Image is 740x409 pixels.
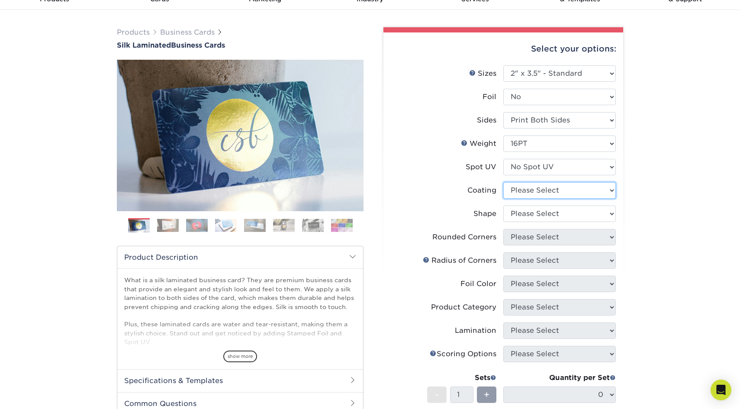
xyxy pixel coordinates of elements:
div: Radius of Corners [423,255,496,266]
div: Coating [467,185,496,196]
div: Lamination [455,325,496,336]
a: Products [117,28,150,36]
div: Foil Color [460,279,496,289]
a: Business Cards [160,28,215,36]
div: Sets [427,373,496,383]
a: Silk LaminatedBusiness Cards [117,41,364,49]
span: + [484,388,489,401]
img: Business Cards 03 [186,219,208,232]
div: Scoring Options [430,349,496,359]
h1: Business Cards [117,41,364,49]
img: Business Cards 06 [273,219,295,232]
span: - [435,388,439,401]
div: Weight [461,138,496,149]
div: Foil [483,92,496,102]
span: show more [223,351,257,362]
h2: Product Description [117,246,363,268]
img: Business Cards 05 [244,219,266,232]
div: Sides [477,115,496,126]
div: Shape [473,209,496,219]
div: Sizes [469,68,496,79]
div: Product Category [431,302,496,312]
img: Business Cards 08 [331,219,353,232]
img: Business Cards 04 [215,219,237,232]
img: Business Cards 07 [302,219,324,232]
div: Rounded Corners [432,232,496,242]
h2: Specifications & Templates [117,369,363,392]
img: Business Cards 02 [157,219,179,232]
div: Spot UV [466,162,496,172]
div: Quantity per Set [503,373,616,383]
div: Select your options: [390,32,616,65]
div: Open Intercom Messenger [711,380,731,400]
img: Business Cards 01 [128,215,150,237]
span: Silk Laminated [117,41,171,49]
img: Silk Laminated 01 [117,12,364,259]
